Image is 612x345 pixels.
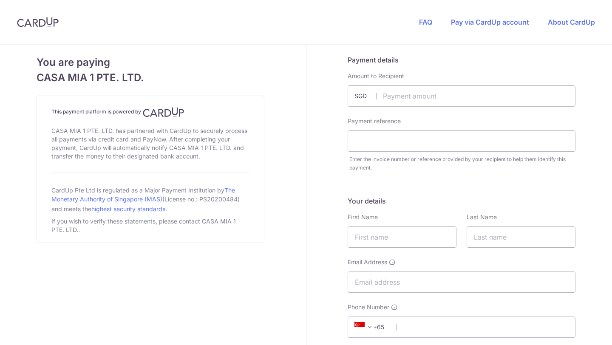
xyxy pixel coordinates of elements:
[548,18,595,26] a: About CardUp
[348,226,456,248] input: First name
[37,55,264,70] span: You are paying
[352,322,390,332] span: +65
[91,205,165,212] a: highest security standards
[17,17,59,27] img: CardUp
[348,85,575,107] input: Payment amount
[557,320,603,341] iframe: Opens a widget where you can find more information
[348,213,378,221] label: First Name
[419,18,432,26] a: FAQ
[354,92,377,100] span: SGD
[354,322,375,332] span: +65
[51,215,249,236] div: If you wish to verify these statements, please contact CASA MIA 1 PTE. LTD..
[467,213,497,221] label: Last Name
[349,155,575,172] div: Enter the invoice number or reference provided by your recipient to help them identify this payment.
[51,125,249,162] div: CASA MIA 1 PTE. LTD. has partnered with CardUp to securely process all payments via credit card a...
[51,183,249,215] div: CardUp Pte Ltd is regulated as a Major Payment Institution by (License no.: PS20200484) and meets...
[348,258,387,266] span: Email Address
[348,117,401,125] label: Payment reference
[37,70,264,85] span: CASA MIA 1 PTE. LTD.
[348,271,575,293] input: Email address
[51,107,249,117] h4: This payment platform is powered by
[451,18,529,26] a: Pay via CardUp account
[143,107,184,117] img: CardUp
[348,72,404,80] label: Amount to Recipient
[348,303,389,311] span: Phone Number
[467,226,575,248] input: Last name
[348,196,575,206] h5: Your details
[348,55,575,65] h5: Payment details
